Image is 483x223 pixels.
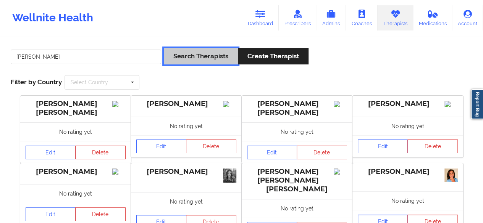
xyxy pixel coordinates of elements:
[71,80,108,85] div: Select Country
[223,168,236,183] img: 759d2422-cfbc-48a9-8be8-249b033a24fe_BW_SJA_Headshot_B+W(LR).jpg
[26,146,76,159] a: Edit
[242,122,352,141] div: No rating yet
[26,207,76,221] a: Edit
[279,5,317,30] a: Prescribers
[316,5,346,30] a: Admins
[358,99,458,108] div: [PERSON_NAME]
[346,5,378,30] a: Coaches
[20,184,131,203] div: No rating yet
[471,89,483,119] a: Report Bug
[352,191,463,210] div: No rating yet
[444,101,458,107] img: Image%2Fplaceholer-image.png
[334,101,347,107] img: Image%2Fplaceholer-image.png
[378,5,413,30] a: Therapists
[26,99,126,117] div: [PERSON_NAME] [PERSON_NAME]
[358,167,458,176] div: [PERSON_NAME]
[334,168,347,175] img: Image%2Fplaceholer-image.png
[413,5,452,30] a: Medications
[186,140,236,153] button: Delete
[352,117,463,135] div: No rating yet
[247,99,347,117] div: [PERSON_NAME] [PERSON_NAME]
[452,5,483,30] a: Account
[297,146,347,159] button: Delete
[247,167,347,194] div: [PERSON_NAME] [PERSON_NAME] [PERSON_NAME]
[238,48,309,64] button: Create Therapist
[26,167,126,176] div: [PERSON_NAME]
[223,101,236,107] img: Image%2Fplaceholer-image.png
[407,140,458,153] button: Delete
[20,122,131,141] div: No rating yet
[11,78,62,86] span: Filter by Country
[247,146,297,159] a: Edit
[131,192,242,211] div: No rating yet
[112,101,126,107] img: Image%2Fplaceholer-image.png
[11,50,161,64] input: Search Keywords
[242,5,279,30] a: Dashboard
[131,117,242,135] div: No rating yet
[75,207,126,221] button: Delete
[242,199,352,218] div: No rating yet
[136,140,187,153] a: Edit
[136,99,236,108] div: [PERSON_NAME]
[444,168,458,182] img: 8f754456-fee3-444d-a0ef-adff5e71c22f_Headshot.jpeg
[136,167,236,176] div: [PERSON_NAME]
[112,168,126,175] img: Image%2Fplaceholer-image.png
[75,146,126,159] button: Delete
[358,140,408,153] a: Edit
[164,48,238,64] button: Search Therapists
